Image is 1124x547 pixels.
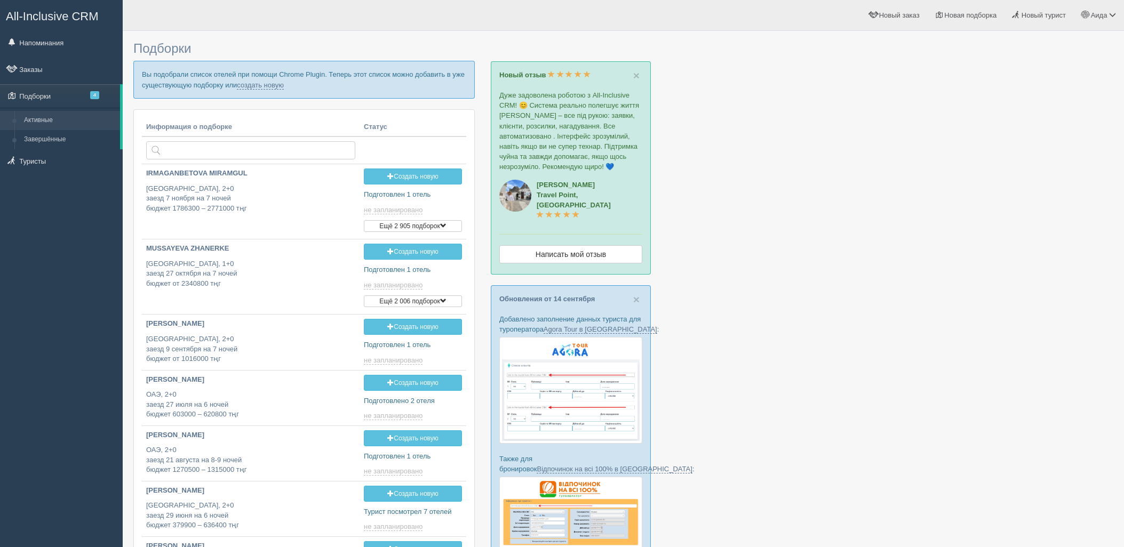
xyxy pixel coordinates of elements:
[364,375,462,391] a: Создать новую
[364,356,423,365] span: не запланировано
[142,118,360,137] th: Информация о подборке
[146,486,355,496] p: [PERSON_NAME]
[90,91,99,99] span: 4
[1022,11,1066,19] span: Новый турист
[364,206,425,214] a: не запланировано
[146,319,355,329] p: [PERSON_NAME]
[19,111,120,130] a: Активные
[364,281,423,289] span: не запланировано
[499,337,642,444] img: agora-tour-%D1%84%D0%BE%D1%80%D0%BC%D0%B0-%D0%B1%D1%80%D0%BE%D0%BD%D1%8E%D0%B2%D0%B0%D0%BD%D0%BD%...
[364,412,425,420] a: не запланировано
[364,430,462,446] a: Создать новую
[544,325,657,334] a: Agora Tour в [GEOGRAPHIC_DATA]
[944,11,997,19] span: Новая подборка
[879,11,920,19] span: Новый заказ
[146,334,355,364] p: [GEOGRAPHIC_DATA], 2+0 заезд 9 сентября на 7 ночей бюджет от 1016000 тңг
[142,164,360,222] a: IRMAGANBETOVA MIRAMGUL [GEOGRAPHIC_DATA], 2+0заезд 7 ноября на 7 ночейбюджет 1786300 – 2771000 тңг
[633,70,640,81] button: Close
[1,1,122,30] a: All-Inclusive CRM
[499,71,591,79] a: Новый отзыв
[364,452,462,462] p: Подготовлен 1 отель
[146,445,355,475] p: ОАЭ, 2+0 заезд 21 августа на 8-9 ночей бюджет 1270500 – 1315000 тңг
[364,295,462,307] button: Ещё 2 006 подборок
[364,522,425,531] a: не запланировано
[146,244,355,254] p: MUSSAYEVA ZHANERKE
[142,481,360,535] a: [PERSON_NAME] [GEOGRAPHIC_DATA], 2+0заезд 29 июня на 6 ночейбюджет 379900 – 636400 тңг
[537,465,692,473] a: Відпочинок на всі 100% в [GEOGRAPHIC_DATA]
[364,319,462,335] a: Создать новую
[364,467,425,476] a: не запланировано
[364,281,425,289] a: не запланировано
[146,501,355,530] p: [GEOGRAPHIC_DATA], 2+0 заезд 29 июня на 6 ночей бюджет 379900 – 636400 тңг
[633,293,640,305] span: ×
[237,81,284,90] a: создать новую
[633,294,640,305] button: Close
[364,190,462,200] p: Подготовлен 1 отель
[133,61,475,98] p: Вы подобрали список отелей при помощи Chrome Plugin. Теперь этот список можно добавить в уже суще...
[133,41,191,55] span: Подборки
[360,118,466,137] th: Статус
[146,184,355,214] p: [GEOGRAPHIC_DATA], 2+0 заезд 7 ноября на 7 ночей бюджет 1786300 – 2771000 тңг
[364,244,462,260] a: Создать новую
[364,356,425,365] a: не запланировано
[364,265,462,275] p: Подготовлен 1 отель
[146,168,355,179] p: IRMAGANBETOVA MIRAMGUL
[364,467,423,476] span: не запланировано
[537,181,611,219] a: [PERSON_NAME]Travel Point, [GEOGRAPHIC_DATA]
[146,375,355,385] p: [PERSON_NAME]
[364,396,462,406] p: Подготовлено 2 отеля
[499,314,642,334] p: Добавлено заполнение данных туриста для туроператора :
[146,259,355,289] p: [GEOGRAPHIC_DATA], 1+0 заезд 27 октября на 7 ночей бюджет от 2340800 тңг
[6,10,99,23] span: All-Inclusive CRM
[142,371,360,424] a: [PERSON_NAME] ОАЭ, 2+0заезд 27 июля на 6 ночейбюджет 603000 – 620800 тңг
[364,412,423,420] span: не запланировано
[499,454,642,474] p: Также для бронировок :
[499,90,642,172] p: Дуже задоволена роботою з All-Inclusive CRM! 😊 Система реально полегшує життя [PERSON_NAME] – все...
[364,486,462,502] a: Создать новую
[142,239,360,297] a: MUSSAYEVA ZHANERKE [GEOGRAPHIC_DATA], 1+0заезд 27 октября на 7 ночейбюджет от 2340800 тңг
[142,426,360,480] a: [PERSON_NAME] ОАЭ, 2+0заезд 21 августа на 8-9 ночейбюджет 1270500 – 1315000 тңг
[499,245,642,263] a: Написать мой отзыв
[499,295,595,303] a: Обновления от 14 сентября
[142,315,360,368] a: [PERSON_NAME] [GEOGRAPHIC_DATA], 2+0заезд 9 сентября на 7 ночейбюджет от 1016000 тңг
[364,522,423,531] span: не запланировано
[146,141,355,159] input: Поиск по стране или туристу
[364,507,462,517] p: Турист посмотрел 7 отелей
[364,220,462,232] button: Ещё 2 905 подборок
[19,130,120,149] a: Завершённые
[633,69,640,82] span: ×
[146,390,355,420] p: ОАЭ, 2+0 заезд 27 июля на 6 ночей бюджет 603000 – 620800 тңг
[1091,11,1107,19] span: Аида
[364,340,462,350] p: Подготовлен 1 отель
[146,430,355,440] p: [PERSON_NAME]
[364,206,423,214] span: не запланировано
[364,168,462,184] a: Создать новую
